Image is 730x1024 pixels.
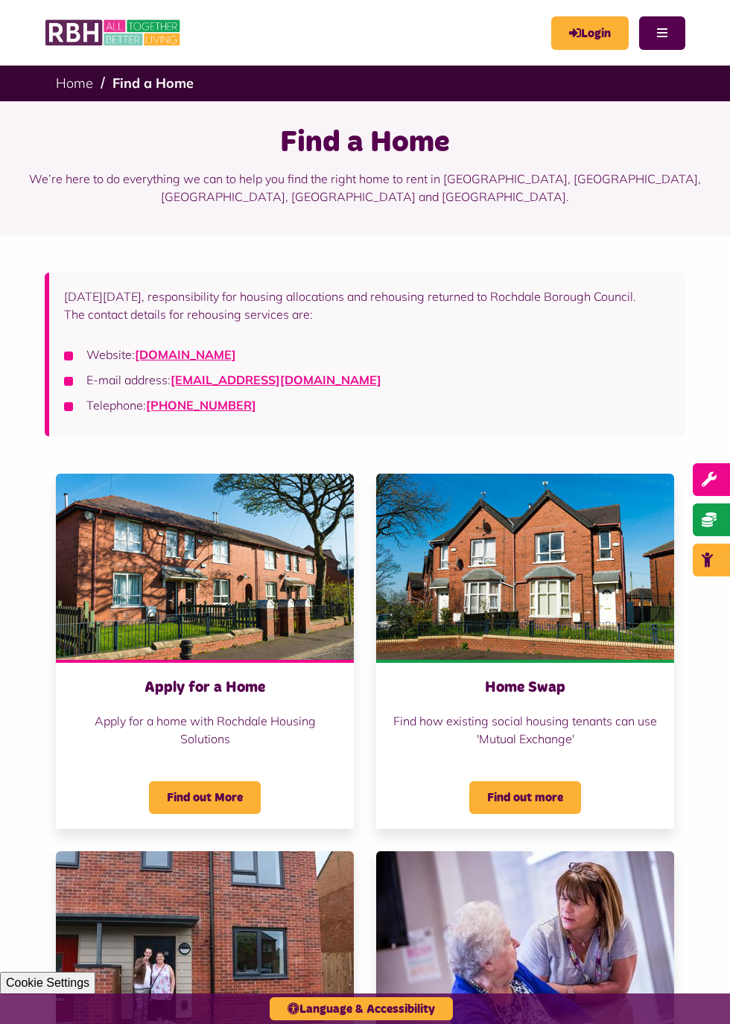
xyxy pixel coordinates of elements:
[56,74,93,92] a: Home
[56,474,354,660] img: Belton Avenue
[391,712,659,748] p: Find how existing social housing tenants can use 'Mutual Exchange'
[56,474,354,829] a: Apply for a Home Apply for a home with Rochdale Housing Solutions Find out More
[376,474,674,660] img: Belton Ave 07
[135,347,236,362] a: [DOMAIN_NAME]
[45,15,182,51] img: RBH
[64,287,670,323] p: [DATE][DATE], responsibility for housing allocations and rehousing returned to Rochdale Borough C...
[64,346,670,363] li: Website:
[64,396,670,414] li: Telephone:
[391,678,659,697] h3: Home Swap
[663,957,730,1024] iframe: Netcall Web Assistant for live chat
[469,781,581,814] span: Find out more
[112,74,194,92] a: Find a Home
[171,372,381,387] a: [EMAIL_ADDRESS][DOMAIN_NAME]
[146,398,256,413] a: [PHONE_NUMBER]
[639,16,685,50] button: Navigation
[376,474,674,829] a: Home Swap Find how existing social housing tenants can use 'Mutual Exchange' Find out more
[270,997,453,1020] button: Language & Accessibility
[551,16,629,50] a: MyRBH
[64,371,670,389] li: E-mail address:
[71,678,339,697] h3: Apply for a Home
[19,162,711,213] p: We’re here to do everything we can to help you find the right home to rent in [GEOGRAPHIC_DATA], ...
[149,781,261,814] span: Find out More
[71,712,339,748] p: Apply for a home with Rochdale Housing Solutions
[19,124,711,162] h1: Find a Home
